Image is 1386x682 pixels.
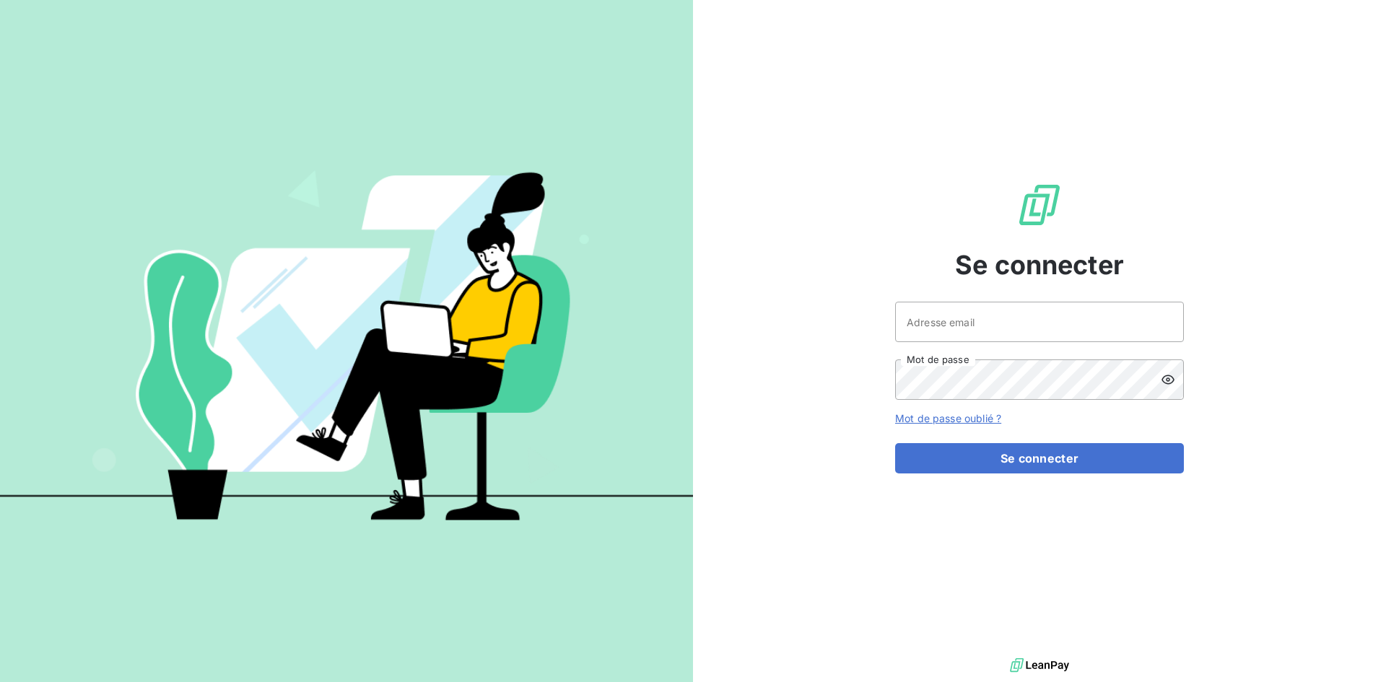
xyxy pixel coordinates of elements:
[895,412,1001,424] a: Mot de passe oublié ?
[1010,655,1069,676] img: logo
[955,245,1124,284] span: Se connecter
[895,302,1184,342] input: placeholder
[1016,182,1063,228] img: Logo LeanPay
[895,443,1184,473] button: Se connecter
